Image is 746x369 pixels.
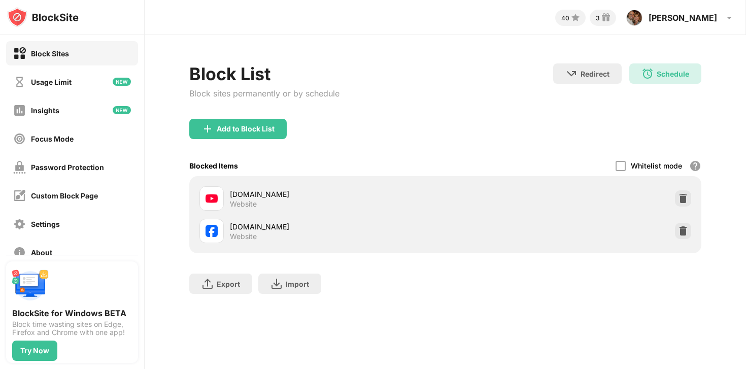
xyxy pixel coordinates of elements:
div: Whitelist mode [631,161,682,170]
div: Try Now [20,347,49,355]
img: push-desktop.svg [12,267,49,304]
img: AAcHTtfzMoMVHVtjsEaMc5xS1Xny5XFWqfxcyco__VMo8h8bNxM=s96-c [626,10,642,26]
div: [DOMAIN_NAME] [230,189,445,199]
img: insights-off.svg [13,104,26,117]
div: [PERSON_NAME] [649,13,717,23]
div: Block Sites [31,49,69,58]
div: Website [230,199,257,209]
div: Focus Mode [31,135,74,143]
img: customize-block-page-off.svg [13,189,26,202]
div: Custom Block Page [31,191,98,200]
img: new-icon.svg [113,78,131,86]
img: logo-blocksite.svg [7,7,79,27]
img: block-on.svg [13,47,26,60]
div: Export [217,280,240,288]
div: 3 [596,14,600,22]
div: About [31,248,52,257]
div: Blocked Items [189,161,238,170]
img: time-usage-off.svg [13,76,26,88]
div: Usage Limit [31,78,72,86]
div: BlockSite for Windows BETA [12,308,132,318]
div: Block time wasting sites on Edge, Firefox and Chrome with one app! [12,320,132,337]
div: Password Protection [31,163,104,172]
div: Settings [31,220,60,228]
div: Add to Block List [217,125,275,133]
div: Schedule [657,70,689,78]
div: Import [286,280,309,288]
img: settings-off.svg [13,218,26,230]
div: Insights [31,106,59,115]
img: about-off.svg [13,246,26,259]
div: 40 [561,14,569,22]
div: Redirect [581,70,609,78]
img: password-protection-off.svg [13,161,26,174]
img: points-small.svg [569,12,582,24]
img: reward-small.svg [600,12,612,24]
img: new-icon.svg [113,106,131,114]
div: Website [230,232,257,241]
img: favicons [206,225,218,237]
img: favicons [206,192,218,205]
div: Block sites permanently or by schedule [189,88,340,98]
div: [DOMAIN_NAME] [230,221,445,232]
div: Block List [189,63,340,84]
img: focus-off.svg [13,132,26,145]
